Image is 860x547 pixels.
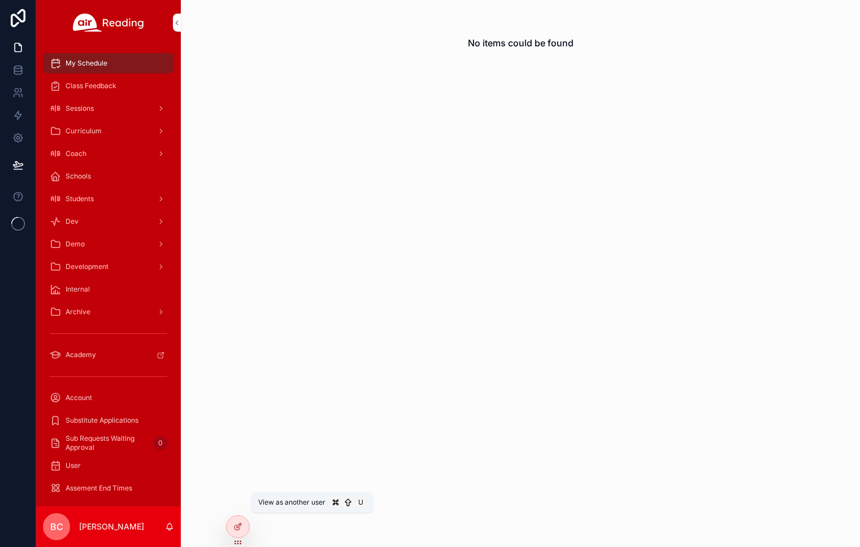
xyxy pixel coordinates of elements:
span: Dev [66,217,79,226]
a: Academy [43,345,174,365]
p: [PERSON_NAME] [79,521,144,532]
span: Sub Requests Waiting Approval [66,434,149,452]
a: Coach [43,144,174,164]
a: Schools [43,166,174,186]
span: Demo [66,240,85,249]
span: Substitute Applications [66,416,138,425]
span: Development [66,262,108,271]
span: Archive [66,307,90,316]
span: Schools [66,172,91,181]
a: Development [43,257,174,277]
a: Demo [43,234,174,254]
span: Sessions [66,104,94,113]
a: Internal [43,279,174,299]
span: Class Feedback [66,81,116,90]
span: Academy [66,350,96,359]
a: Sub Requests Waiting Approval0 [43,433,174,453]
span: U [356,498,365,507]
a: Dev [43,211,174,232]
a: Account [43,388,174,408]
div: scrollable content [36,45,181,506]
a: Archive [43,302,174,322]
span: User [66,461,81,470]
span: Account [66,393,92,402]
a: Class Feedback [43,76,174,96]
a: Curriculum [43,121,174,141]
div: 0 [154,436,167,450]
a: My Schedule [43,53,174,73]
span: My Schedule [66,59,107,68]
img: App logo [73,14,144,32]
a: Assement End Times [43,478,174,498]
a: Substitute Applications [43,410,174,431]
span: Coach [66,149,86,158]
span: Curriculum [66,127,102,136]
a: User [43,455,174,476]
span: BC [50,520,63,533]
span: View as another user [258,498,325,507]
a: Sessions [43,98,174,119]
span: Assement End Times [66,484,132,493]
span: Internal [66,285,90,294]
span: Students [66,194,94,203]
h2: No items could be found [468,36,574,50]
a: Students [43,189,174,209]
